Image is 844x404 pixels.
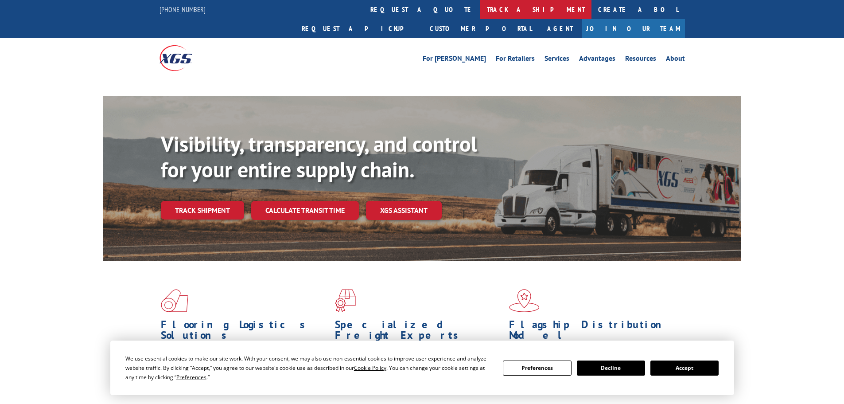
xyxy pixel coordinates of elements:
[161,289,188,312] img: xgs-icon-total-supply-chain-intelligence-red
[582,19,685,38] a: Join Our Team
[335,289,356,312] img: xgs-icon-focused-on-flooring-red
[579,55,615,65] a: Advantages
[176,373,206,381] span: Preferences
[125,354,492,382] div: We use essential cookies to make our site work. With your consent, we may also use non-essential ...
[509,289,540,312] img: xgs-icon-flagship-distribution-model-red
[538,19,582,38] a: Agent
[496,55,535,65] a: For Retailers
[625,55,656,65] a: Resources
[423,55,486,65] a: For [PERSON_NAME]
[354,364,386,372] span: Cookie Policy
[251,201,359,220] a: Calculate transit time
[650,361,719,376] button: Accept
[335,319,502,345] h1: Specialized Freight Experts
[161,319,328,345] h1: Flooring Logistics Solutions
[545,55,569,65] a: Services
[509,319,677,345] h1: Flagship Distribution Model
[503,361,571,376] button: Preferences
[666,55,685,65] a: About
[161,201,244,220] a: Track shipment
[110,341,734,395] div: Cookie Consent Prompt
[423,19,538,38] a: Customer Portal
[161,130,477,183] b: Visibility, transparency, and control for your entire supply chain.
[366,201,442,220] a: XGS ASSISTANT
[159,5,206,14] a: [PHONE_NUMBER]
[577,361,645,376] button: Decline
[295,19,423,38] a: Request a pickup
